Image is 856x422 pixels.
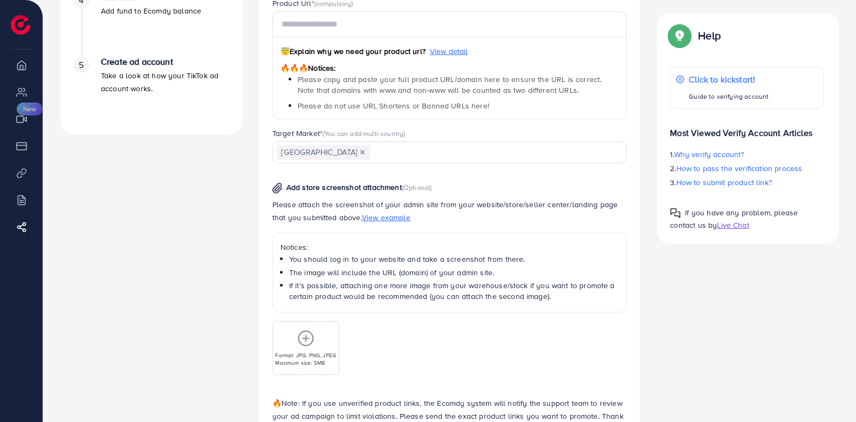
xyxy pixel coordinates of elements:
li: Create ad account [60,57,242,121]
span: Please copy and paste your full product URL/domain here to ensure the URL is correct. Note that d... [298,74,602,96]
label: Target Market [272,128,406,139]
span: 🔥 [272,398,282,409]
span: Live Chat [717,220,749,230]
p: 3. [670,176,824,189]
p: Format: JPG, PNG, JPEG [275,351,336,359]
span: Notices: [280,63,336,73]
span: Explain why we need your product url? [280,46,426,57]
iframe: Chat [810,373,848,414]
p: 1. [670,148,824,161]
img: Popup guide [670,208,681,219]
p: Add fund to Ecomdy balance [101,4,201,17]
span: View example [362,212,410,223]
span: Please do not use URL Shortens or Banned URLs here! [298,100,489,111]
h4: Create ad account [101,57,229,67]
input: Search for option [371,145,613,161]
p: Notices: [280,241,619,254]
span: 5 [79,59,84,71]
span: [GEOGRAPHIC_DATA] [277,145,370,160]
li: The image will include the URL (domain) of your admin site. [289,267,619,278]
p: Click to kickstart! [689,73,769,86]
p: Please attach the screenshot of your admin site from your website/store/seller center/landing pag... [272,198,627,224]
span: If you have any problem, please contact us by [670,207,798,230]
span: Add store screenshot attachment [286,182,402,193]
li: If it's possible, attaching one more image from your warehouse/stock if you want to promote a cer... [289,280,619,302]
p: Most Viewed Verify Account Articles [670,118,824,139]
p: Guide to verifying account [689,90,769,103]
span: (Optional) [402,182,432,192]
span: 😇 [280,46,290,57]
img: img [272,182,283,194]
span: View detail [430,46,468,57]
span: How to pass the verification process [676,163,803,174]
button: Deselect Pakistan [360,149,365,155]
img: Popup guide [670,26,689,45]
img: logo [11,15,30,35]
li: You should log in to your website and take a screenshot from there. [289,254,619,264]
p: 2. [670,162,824,175]
p: Take a look at how your TikTok ad account works. [101,69,229,95]
span: How to submit product link? [676,177,772,188]
div: Search for option [272,141,627,164]
p: Help [698,29,721,42]
span: Why verify account? [674,149,744,160]
span: (You can add multi-country) [323,128,405,138]
p: Maximum size: 5MB [275,359,336,366]
span: 🔥🔥🔥 [280,63,308,73]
